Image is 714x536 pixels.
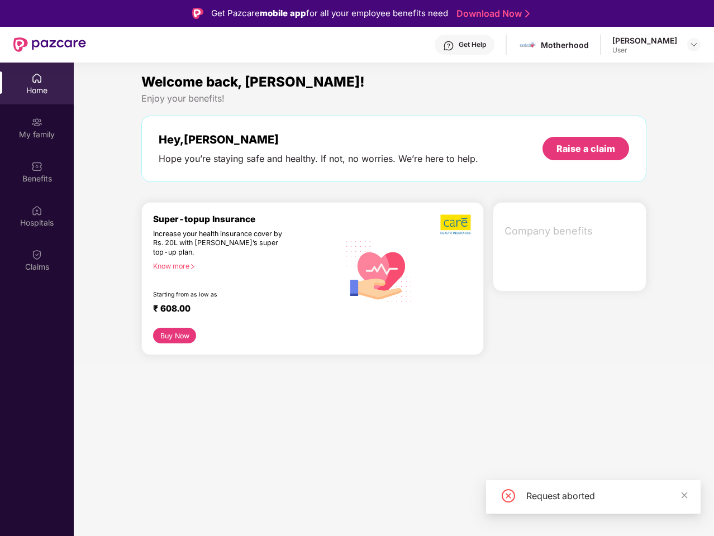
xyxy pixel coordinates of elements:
[31,73,42,84] img: svg+xml;base64,PHN2ZyBpZD0iSG9tZSIgeG1sbnM9Imh0dHA6Ly93d3cudzMub3JnLzIwMDAvc3ZnIiB3aWR0aD0iMjAiIG...
[31,205,42,216] img: svg+xml;base64,PHN2ZyBpZD0iSG9zcGl0YWxzIiB4bWxucz0iaHR0cDovL3d3dy53My5vcmcvMjAwMC9zdmciIHdpZHRoPS...
[504,223,637,239] span: Company benefits
[456,8,526,20] a: Download Now
[159,153,478,165] div: Hope you’re staying safe and healthy. If not, no worries. We’re here to help.
[211,7,448,20] div: Get Pazcare for all your employee benefits need
[260,8,306,18] strong: mobile app
[153,229,291,257] div: Increase your health insurance cover by Rs. 20L with [PERSON_NAME]’s super top-up plan.
[680,491,688,499] span: close
[556,142,615,155] div: Raise a claim
[440,214,472,235] img: b5dec4f62d2307b9de63beb79f102df3.png
[153,303,328,317] div: ₹ 608.00
[31,249,42,260] img: svg+xml;base64,PHN2ZyBpZD0iQ2xhaW0iIHhtbG5zPSJodHRwOi8vd3d3LnczLm9yZy8yMDAwL3N2ZyIgd2lkdGg9IjIwIi...
[141,74,365,90] span: Welcome back, [PERSON_NAME]!
[498,217,646,246] div: Company benefits
[612,46,677,55] div: User
[159,133,478,146] div: Hey, [PERSON_NAME]
[459,40,486,49] div: Get Help
[153,328,196,343] button: Buy Now
[502,489,515,502] span: close-circle
[13,37,86,52] img: New Pazcare Logo
[520,37,536,53] img: motherhood%20_%20logo.png
[339,230,419,311] img: svg+xml;base64,PHN2ZyB4bWxucz0iaHR0cDovL3d3dy53My5vcmcvMjAwMC9zdmciIHhtbG5zOnhsaW5rPSJodHRwOi8vd3...
[192,8,203,19] img: Logo
[153,291,292,299] div: Starting from as low as
[612,35,677,46] div: [PERSON_NAME]
[153,262,332,270] div: Know more
[31,117,42,128] img: svg+xml;base64,PHN2ZyB3aWR0aD0iMjAiIGhlaWdodD0iMjAiIHZpZXdCb3g9IjAgMCAyMCAyMCIgZmlsbD0ibm9uZSIgeG...
[153,214,339,224] div: Super-topup Insurance
[525,8,530,20] img: Stroke
[189,264,196,270] span: right
[141,93,646,104] div: Enjoy your benefits!
[526,489,687,502] div: Request aborted
[689,40,698,49] img: svg+xml;base64,PHN2ZyBpZD0iRHJvcGRvd24tMzJ4MzIiIHhtbG5zPSJodHRwOi8vd3d3LnczLm9yZy8yMDAwL3N2ZyIgd2...
[443,40,454,51] img: svg+xml;base64,PHN2ZyBpZD0iSGVscC0zMngzMiIgeG1sbnM9Imh0dHA6Ly93d3cudzMub3JnLzIwMDAvc3ZnIiB3aWR0aD...
[31,161,42,172] img: svg+xml;base64,PHN2ZyBpZD0iQmVuZWZpdHMiIHhtbG5zPSJodHRwOi8vd3d3LnczLm9yZy8yMDAwL3N2ZyIgd2lkdGg9Ij...
[541,40,589,50] div: Motherhood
